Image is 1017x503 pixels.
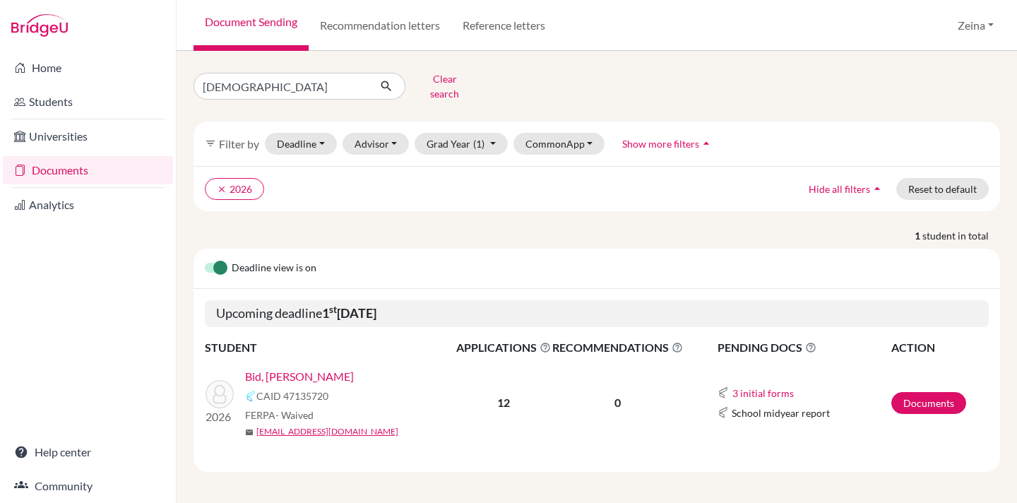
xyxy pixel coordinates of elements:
[205,138,216,149] i: filter_list
[622,138,699,150] span: Show more filters
[951,12,1000,39] button: Zeina
[256,389,328,403] span: CAID 47135720
[552,339,683,356] span: RECOMMENDATIONS
[405,68,484,105] button: Clear search
[322,305,376,321] b: 1 [DATE]
[232,260,316,277] span: Deadline view is on
[265,133,337,155] button: Deadline
[870,182,884,196] i: arrow_drop_up
[3,54,173,82] a: Home
[205,338,456,357] th: STUDENT
[329,304,337,315] sup: st
[3,191,173,219] a: Analytics
[915,228,922,243] strong: 1
[11,14,68,37] img: Bridge-U
[809,183,870,195] span: Hide all filters
[3,122,173,150] a: Universities
[415,133,508,155] button: Grad Year(1)
[922,228,1000,243] span: student in total
[343,133,410,155] button: Advisor
[456,339,551,356] span: APPLICATIONS
[513,133,605,155] button: CommonApp
[194,73,369,100] input: Find student by name...
[205,178,264,200] button: clear2026
[552,394,683,411] p: 0
[473,138,484,150] span: (1)
[3,438,173,466] a: Help center
[797,178,896,200] button: Hide all filtersarrow_drop_up
[217,184,227,194] i: clear
[206,408,234,425] p: 2026
[718,339,890,356] span: PENDING DOCS
[245,428,254,437] span: mail
[245,408,314,422] span: FERPA
[896,178,989,200] button: Reset to default
[732,385,795,401] button: 3 initial forms
[718,387,729,398] img: Common App logo
[732,406,830,420] span: School midyear report
[891,338,989,357] th: ACTION
[718,407,729,418] img: Common App logo
[245,391,256,402] img: Common App logo
[3,156,173,184] a: Documents
[256,425,398,438] a: [EMAIL_ADDRESS][DOMAIN_NAME]
[245,368,354,385] a: Bid, [PERSON_NAME]
[891,392,966,414] a: Documents
[699,136,713,150] i: arrow_drop_up
[3,88,173,116] a: Students
[219,137,259,150] span: Filter by
[3,472,173,500] a: Community
[610,133,725,155] button: Show more filtersarrow_drop_up
[497,396,510,409] b: 12
[206,380,234,408] img: Bid, Parshvi
[275,409,314,421] span: - Waived
[205,300,989,327] h5: Upcoming deadline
